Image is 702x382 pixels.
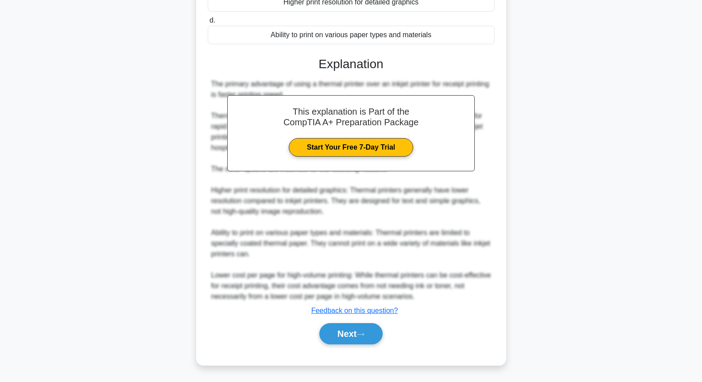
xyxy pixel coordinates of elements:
[213,57,489,72] h3: Explanation
[289,138,413,157] a: Start Your Free 7-Day Trial
[311,307,398,314] a: Feedback on this question?
[211,79,491,302] div: The primary advantage of using a thermal printer over an inkjet printer for receipt printing is f...
[209,16,215,24] span: d.
[319,323,383,344] button: Next
[208,26,495,44] div: Ability to print on various paper types and materials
